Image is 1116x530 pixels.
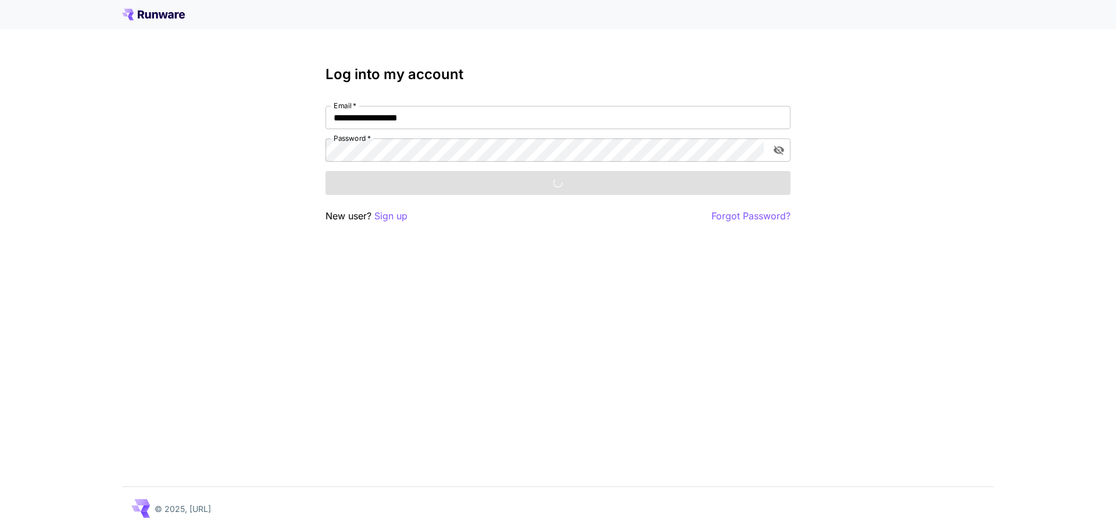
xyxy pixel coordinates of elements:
p: New user? [325,209,407,223]
label: Email [334,101,356,111]
button: Sign up [374,209,407,223]
button: Forgot Password? [711,209,791,223]
button: toggle password visibility [768,140,789,161]
label: Password [334,133,371,143]
p: © 2025, [URL] [155,503,211,515]
h3: Log into my account [325,66,791,83]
